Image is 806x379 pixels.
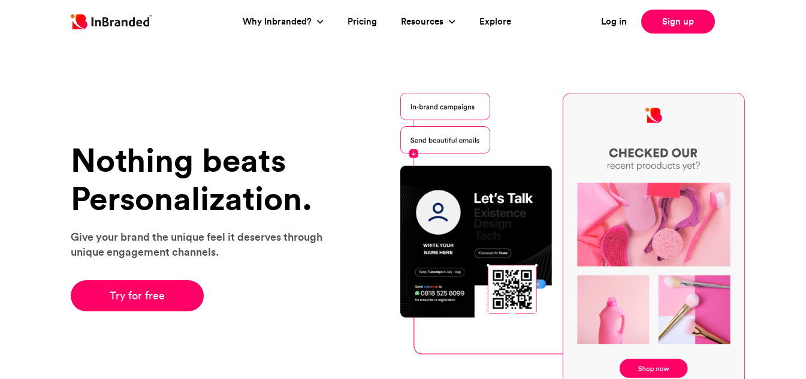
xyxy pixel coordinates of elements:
[243,15,315,29] a: Why Inbranded?
[401,15,446,29] a: Resources
[479,15,511,29] a: Explore
[348,15,377,29] a: Pricing
[641,10,715,34] a: Sign up
[71,14,152,29] img: Inbranded
[71,229,337,259] p: Give your brand the unique feel it deserves through unique engagement channels.
[71,141,337,217] h1: Nothing beats Personalization.
[71,280,204,311] a: Try for free
[601,15,627,29] a: Log in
